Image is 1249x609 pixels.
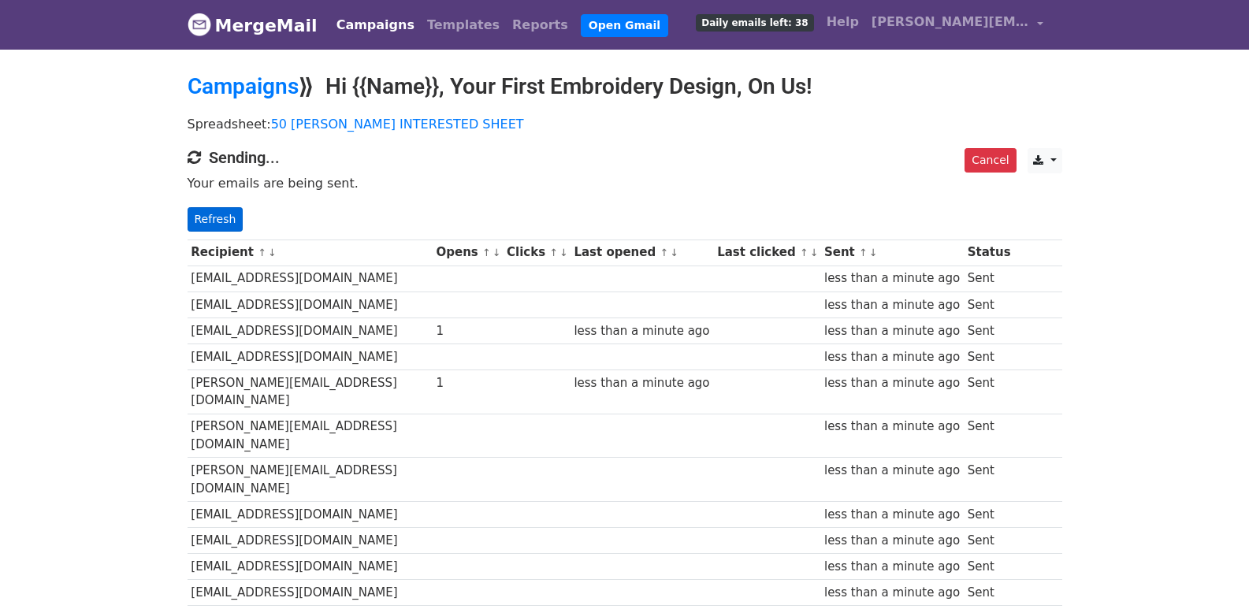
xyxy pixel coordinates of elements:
a: Templates [421,9,506,41]
td: [EMAIL_ADDRESS][DOMAIN_NAME] [188,292,433,317]
td: Sent [964,580,1014,606]
div: less than a minute ago [824,322,960,340]
span: [PERSON_NAME][EMAIL_ADDRESS][DOMAIN_NAME] [872,13,1029,32]
h4: Sending... [188,148,1062,167]
td: [EMAIL_ADDRESS][DOMAIN_NAME] [188,343,433,369]
div: less than a minute ago [824,462,960,480]
td: Sent [964,501,1014,527]
a: ↑ [258,247,266,258]
div: less than a minute ago [824,296,960,314]
a: ↑ [660,247,668,258]
div: less than a minute ago [824,374,960,392]
a: ↓ [869,247,878,258]
div: less than a minute ago [574,374,709,392]
div: less than a minute ago [824,532,960,550]
div: less than a minute ago [824,506,960,524]
td: Sent [964,292,1014,317]
th: Last clicked [713,240,820,266]
a: MergeMail [188,9,318,42]
a: Help [820,6,865,38]
h2: ⟫ Hi {{Name}}, Your First Embroidery Design, On Us! [188,73,1062,100]
th: Last opened [571,240,714,266]
span: Daily emails left: 38 [696,14,813,32]
img: MergeMail logo [188,13,211,36]
td: [PERSON_NAME][EMAIL_ADDRESS][DOMAIN_NAME] [188,370,433,414]
div: less than a minute ago [824,584,960,602]
div: less than a minute ago [824,269,960,288]
a: Cancel [965,148,1016,173]
td: [EMAIL_ADDRESS][DOMAIN_NAME] [188,501,433,527]
td: Sent [964,266,1014,292]
a: ↓ [559,247,568,258]
a: ↓ [670,247,678,258]
td: Sent [964,554,1014,580]
td: [EMAIL_ADDRESS][DOMAIN_NAME] [188,580,433,606]
th: Opens [433,240,504,266]
th: Clicks [503,240,570,266]
a: ↑ [859,247,868,258]
a: ↑ [549,247,558,258]
td: [EMAIL_ADDRESS][DOMAIN_NAME] [188,554,433,580]
div: less than a minute ago [824,348,960,366]
td: [PERSON_NAME][EMAIL_ADDRESS][DOMAIN_NAME] [188,414,433,458]
th: Sent [820,240,964,266]
a: ↑ [482,247,491,258]
a: ↓ [268,247,277,258]
th: Recipient [188,240,433,266]
div: 1 [436,374,499,392]
p: Your emails are being sent. [188,175,1062,191]
a: [PERSON_NAME][EMAIL_ADDRESS][DOMAIN_NAME] [865,6,1050,43]
a: Campaigns [330,9,421,41]
div: less than a minute ago [824,558,960,576]
td: Sent [964,317,1014,343]
td: [EMAIL_ADDRESS][DOMAIN_NAME] [188,527,433,553]
div: less than a minute ago [574,322,709,340]
td: Sent [964,370,1014,414]
td: [PERSON_NAME][EMAIL_ADDRESS][DOMAIN_NAME] [188,458,433,502]
td: Sent [964,527,1014,553]
td: Sent [964,414,1014,458]
p: Spreadsheet: [188,116,1062,132]
td: Sent [964,458,1014,502]
a: Refresh [188,207,243,232]
th: Status [964,240,1014,266]
a: ↓ [493,247,501,258]
a: Reports [506,9,574,41]
a: Campaigns [188,73,299,99]
a: 50 [PERSON_NAME] INTERESTED SHEET [271,117,524,132]
div: less than a minute ago [824,418,960,436]
a: Daily emails left: 38 [690,6,820,38]
a: ↑ [800,247,809,258]
td: [EMAIL_ADDRESS][DOMAIN_NAME] [188,317,433,343]
td: [EMAIL_ADDRESS][DOMAIN_NAME] [188,266,433,292]
td: Sent [964,343,1014,369]
iframe: Chat Widget [1170,533,1249,609]
div: 1 [436,322,499,340]
a: Open Gmail [581,14,668,37]
a: ↓ [810,247,819,258]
